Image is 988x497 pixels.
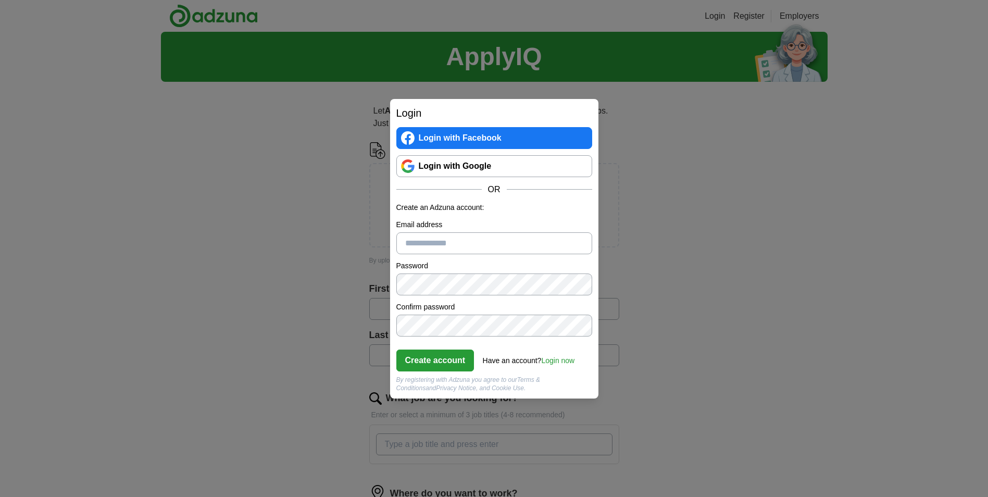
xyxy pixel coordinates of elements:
[396,260,592,271] label: Password
[396,302,592,313] label: Confirm password
[482,183,507,196] span: OR
[396,219,592,230] label: Email address
[483,349,575,366] div: Have an account?
[436,384,476,392] a: Privacy Notice
[396,202,592,213] p: Create an Adzuna account:
[396,127,592,149] a: Login with Facebook
[396,376,541,392] a: Terms & Conditions
[396,155,592,177] a: Login with Google
[541,356,574,365] a: Login now
[396,350,474,371] button: Create account
[396,376,592,392] div: By registering with Adzuna you agree to our and , and Cookie Use.
[396,105,592,121] h2: Login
